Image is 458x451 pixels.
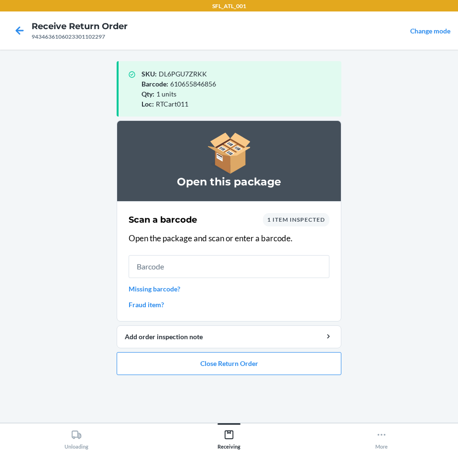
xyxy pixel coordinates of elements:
span: 1 item inspected [267,216,325,223]
h4: Receive Return Order [32,20,128,32]
button: Receiving [153,423,305,450]
h2: Scan a barcode [129,214,197,226]
span: 1 units [156,90,176,98]
button: Add order inspection note [117,325,341,348]
div: More [375,426,388,450]
a: Change mode [410,27,450,35]
p: SFL_ATL_001 [212,2,246,11]
span: 610655846856 [170,80,216,88]
p: Open the package and scan or enter a barcode. [129,232,329,245]
span: DL6PGU7ZRKK [159,70,207,78]
span: RTCart011 [156,100,188,108]
button: More [305,423,458,450]
div: Receiving [218,426,240,450]
h3: Open this package [129,174,329,190]
div: 9434636106023301102297 [32,32,128,41]
div: Unloading [65,426,88,450]
span: Loc : [142,100,154,108]
span: SKU : [142,70,157,78]
input: Barcode [129,255,329,278]
a: Missing barcode? [129,284,329,294]
div: Add order inspection note [125,332,333,342]
span: Barcode : [142,80,168,88]
span: Qty : [142,90,154,98]
a: Fraud item? [129,300,329,310]
button: Close Return Order [117,352,341,375]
